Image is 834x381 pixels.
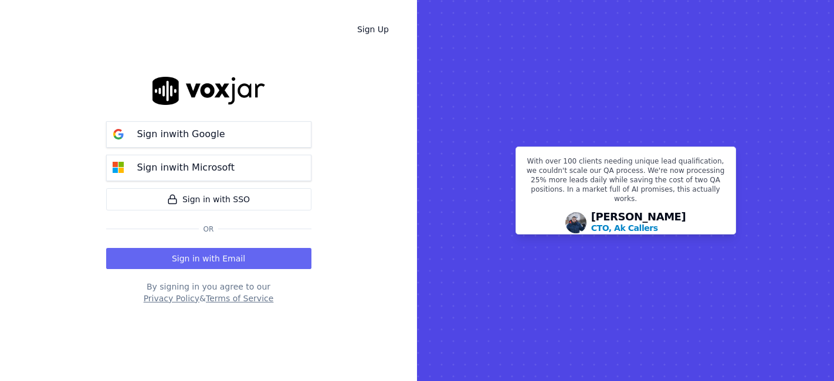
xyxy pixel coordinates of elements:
[591,222,658,234] p: CTO, Ak Callers
[106,121,311,148] button: Sign inwith Google
[137,161,235,175] p: Sign in with Microsoft
[144,292,199,304] button: Privacy Policy
[106,155,311,181] button: Sign inwith Microsoft
[152,77,265,104] img: logo
[106,248,311,269] button: Sign in with Email
[107,123,130,146] img: google Sign in button
[591,212,686,234] div: [PERSON_NAME]
[523,157,728,208] p: With over 100 clients needing unique lead qualification, we couldn't scale our QA process. We're ...
[565,212,586,233] img: Avatar
[348,19,398,40] a: Sign Up
[106,188,311,210] a: Sign in with SSO
[107,156,130,179] img: microsoft Sign in button
[199,224,219,234] span: Or
[137,127,225,141] p: Sign in with Google
[106,281,311,304] div: By signing in you agree to our &
[206,292,273,304] button: Terms of Service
